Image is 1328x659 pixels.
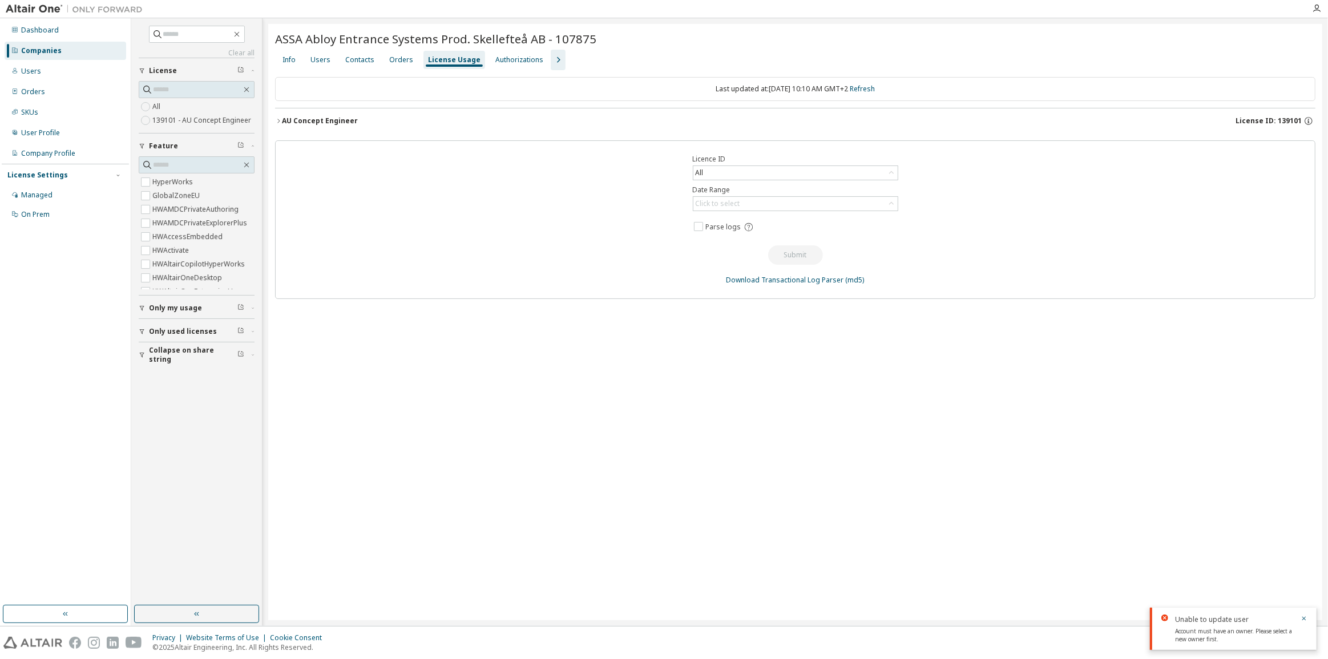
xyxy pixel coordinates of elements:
[693,166,898,180] div: All
[237,327,244,336] span: Clear filter
[149,346,237,364] span: Collapse on share string
[152,216,249,230] label: HWAMDCPrivateExplorerPlus
[152,285,246,298] label: HWAltairOneEnterpriseUser
[139,58,255,83] button: License
[21,191,53,200] div: Managed
[495,55,543,64] div: Authorizations
[237,304,244,313] span: Clear filter
[152,271,224,285] label: HWAltairOneDesktop
[694,167,705,179] div: All
[139,319,255,344] button: Only used licenses
[275,31,596,47] span: ASSA Abloy Entrance Systems Prod. Skellefteå AB - 107875
[152,203,241,216] label: HWAMDCPrivateAuthoring
[21,128,60,138] div: User Profile
[149,141,178,151] span: Feature
[152,175,195,189] label: HyperWorks
[21,67,41,76] div: Users
[69,637,81,649] img: facebook.svg
[152,230,225,244] label: HWAccessEmbedded
[846,275,865,285] a: (md5)
[1236,116,1302,126] span: License ID: 139101
[275,108,1315,134] button: AU Concept EngineerLicense ID: 139101
[705,223,741,232] span: Parse logs
[7,171,68,180] div: License Settings
[726,275,844,285] a: Download Transactional Log Parser
[149,304,202,313] span: Only my usage
[107,637,119,649] img: linkedin.svg
[275,77,1315,101] div: Last updated at: [DATE] 10:10 AM GMT+2
[21,26,59,35] div: Dashboard
[139,48,255,58] a: Clear all
[139,342,255,367] button: Collapse on share string
[1175,614,1294,625] div: Unable to update user
[310,55,330,64] div: Users
[345,55,374,64] div: Contacts
[282,55,296,64] div: Info
[270,633,329,642] div: Cookie Consent
[3,637,62,649] img: altair_logo.svg
[1175,626,1294,643] div: Account must have an owner. Please select a new owner first.
[21,210,50,219] div: On Prem
[6,3,148,15] img: Altair One
[428,55,481,64] div: License Usage
[126,637,142,649] img: youtube.svg
[282,116,358,126] div: AU Concept Engineer
[88,637,100,649] img: instagram.svg
[237,66,244,75] span: Clear filter
[152,257,247,271] label: HWAltairCopilotHyperWorks
[693,155,898,164] label: Licence ID
[389,55,413,64] div: Orders
[152,114,253,127] label: 139101 - AU Concept Engineer
[21,46,62,55] div: Companies
[237,141,244,151] span: Clear filter
[139,134,255,159] button: Feature
[21,108,38,117] div: SKUs
[21,87,45,96] div: Orders
[149,327,217,336] span: Only used licenses
[152,189,202,203] label: GlobalZoneEU
[850,84,875,94] a: Refresh
[186,633,270,642] div: Website Terms of Use
[696,199,740,208] div: Click to select
[139,296,255,321] button: Only my usage
[768,245,823,265] button: Submit
[152,244,191,257] label: HWActivate
[693,197,898,211] div: Click to select
[152,633,186,642] div: Privacy
[237,350,244,359] span: Clear filter
[149,66,177,75] span: License
[693,185,898,195] label: Date Range
[152,642,329,652] p: © 2025 Altair Engineering, Inc. All Rights Reserved.
[152,100,163,114] label: All
[21,149,75,158] div: Company Profile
